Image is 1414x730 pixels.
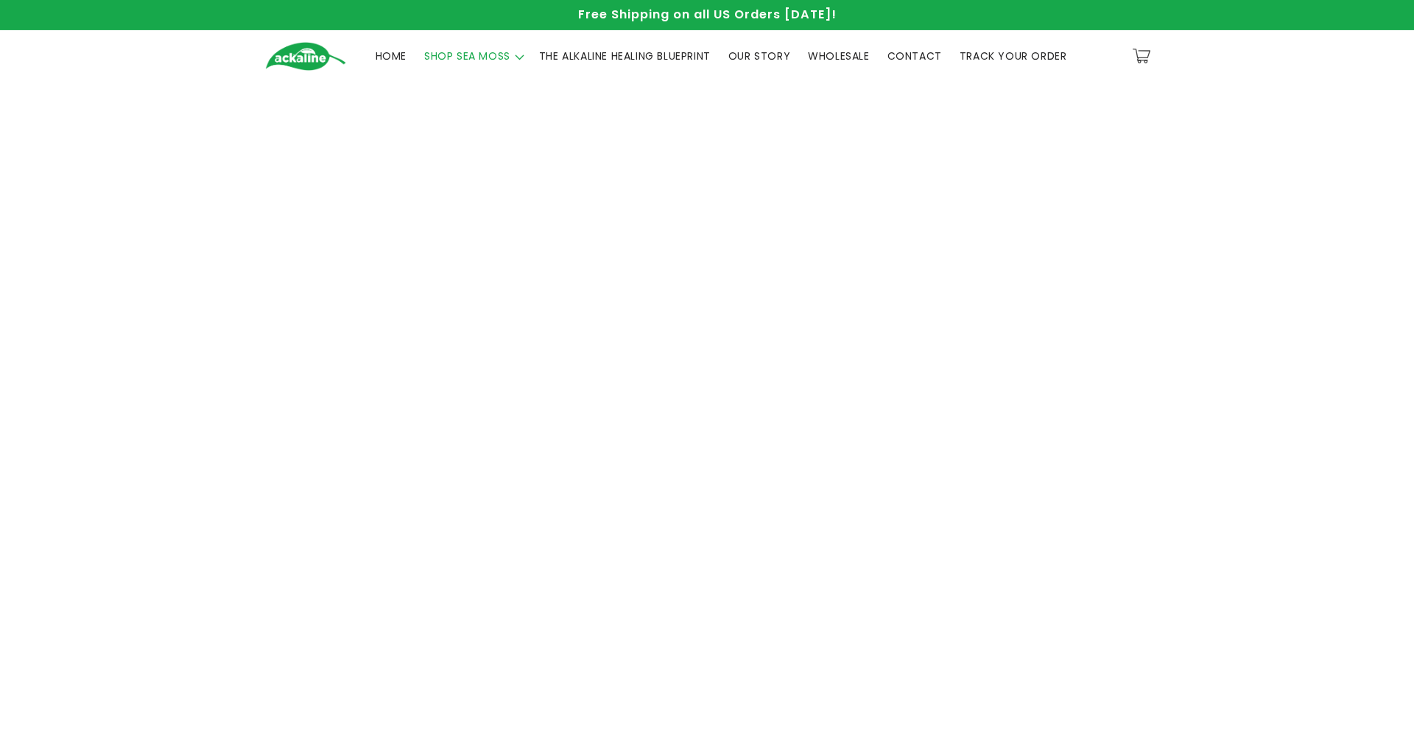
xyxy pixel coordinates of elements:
a: HOME [367,41,415,71]
a: TRACK YOUR ORDER [951,41,1076,71]
a: CONTACT [879,41,951,71]
a: THE ALKALINE HEALING BLUEPRINT [530,41,720,71]
span: TRACK YOUR ORDER [960,49,1067,63]
a: WHOLESALE [799,41,878,71]
span: THE ALKALINE HEALING BLUEPRINT [539,49,711,63]
span: WHOLESALE [808,49,869,63]
span: OUR STORY [728,49,790,63]
span: SHOP SEA MOSS [424,49,510,63]
summary: SHOP SEA MOSS [415,41,530,71]
img: Ackaline [265,42,346,71]
a: OUR STORY [720,41,799,71]
span: HOME [376,49,407,63]
span: Free Shipping on all US Orders [DATE]! [578,6,837,23]
span: CONTACT [887,49,942,63]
